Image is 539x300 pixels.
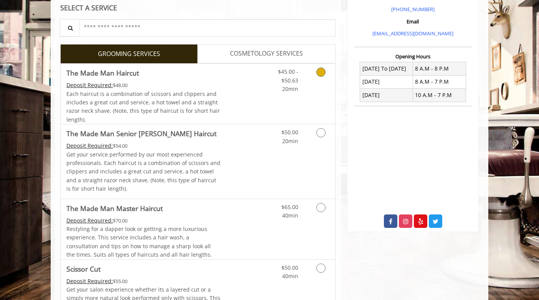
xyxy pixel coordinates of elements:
b: The Made Man Senior [PERSON_NAME] Haircut [66,128,217,139]
span: 40min [282,212,298,219]
span: This service needs some Advance to be paid before we block your appointment [66,217,113,224]
span: GROOMING SERVICES [98,49,160,59]
div: $54.00 [66,142,221,150]
span: 20min [282,85,298,92]
span: $50.00 [281,129,298,136]
h3: Opening Hours [354,54,472,59]
td: [DATE] [360,89,413,102]
b: Scissor Cut [66,264,101,274]
a: [EMAIL_ADDRESS][DOMAIN_NAME] [372,30,453,37]
span: $45.00 - $50.63 [278,68,298,84]
span: This service needs some Advance to be paid before we block your appointment [66,277,113,285]
div: SELECT A SERVICE [60,4,336,12]
span: Each haircut is a combination of scissors and clippers and includes a great cut and service, a ho... [66,90,220,123]
div: $70.00 [66,216,221,225]
h3: Email [356,19,470,24]
span: 20min [282,137,298,145]
b: The Made Man Master Haircut [66,203,163,214]
td: 8 A.M - 8 P.M [413,62,466,75]
td: [DATE] [360,75,413,88]
span: COSMETOLOGY SERVICES [230,49,303,59]
span: $50.00 [281,264,298,271]
span: $65.00 [281,203,298,211]
button: Service Search [60,19,80,36]
td: 8 A.M - 7 P.M [413,75,466,88]
p: Get your service performed by our most experienced professionals. Each haircut is a combination o... [66,150,221,193]
a: [PHONE_NUMBER] [391,6,435,13]
b: The Made Man Haircut [66,68,139,78]
td: [DATE] To [DATE] [360,62,413,75]
td: 10 A.M - 7 P.M [413,89,466,102]
div: $55.00 [66,277,221,285]
span: This service needs some Advance to be paid before we block your appointment [66,81,113,89]
span: This service needs some Advance to be paid before we block your appointment [66,142,113,149]
span: 40min [282,272,298,280]
div: $48.00 [66,81,221,89]
span: Restyling for a dapper look or getting a more luxurious experience. This service includes a hair ... [66,225,212,258]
